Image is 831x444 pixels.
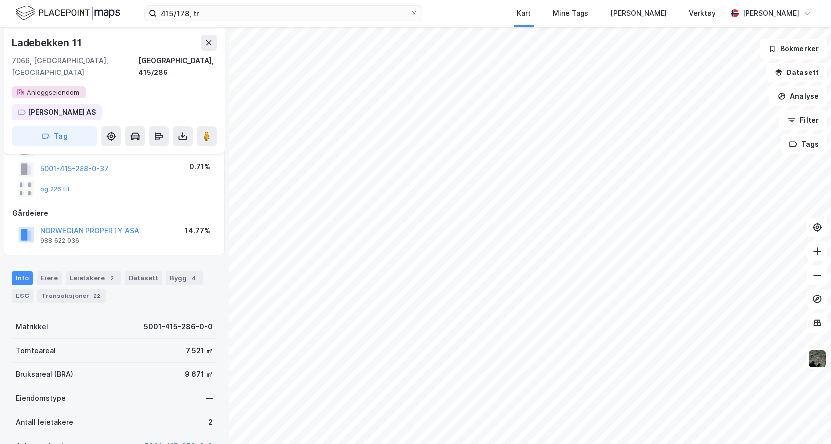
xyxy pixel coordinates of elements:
button: Tags [781,134,827,154]
button: Tag [12,126,97,146]
div: Info [12,271,33,285]
div: Antall leietakere [16,416,73,428]
input: Søk på adresse, matrikkel, gårdeiere, leietakere eller personer [157,6,410,21]
div: Kontrollprogram for chat [781,396,831,444]
img: logo.f888ab2527a4732fd821a326f86c7f29.svg [16,4,120,22]
div: Eiere [37,271,62,285]
div: Bruksareal (BRA) [16,369,73,380]
button: Analyse [769,86,827,106]
div: 2 [107,273,117,283]
div: Bygg [166,271,203,285]
div: Transaksjoner [37,289,106,303]
div: Tomteareal [16,345,56,357]
div: Ladebekken 11 [12,35,83,51]
div: 9 671 ㎡ [185,369,213,380]
div: 988 622 036 [40,237,79,245]
div: Matrikkel [16,321,48,333]
div: 4 [189,273,199,283]
div: Kart [517,7,531,19]
img: 9k= [808,349,827,368]
div: Mine Tags [553,7,588,19]
div: 22 [91,291,102,301]
div: 0.71% [189,161,210,173]
div: ESG [12,289,33,303]
button: Datasett [766,63,827,82]
div: 2 [208,416,213,428]
button: Filter [779,110,827,130]
div: Verktøy [689,7,716,19]
div: Leietakere [66,271,121,285]
button: Bokmerker [760,39,827,59]
div: 5001-415-286-0-0 [144,321,213,333]
div: — [206,392,213,404]
iframe: Chat Widget [781,396,831,444]
div: 7 521 ㎡ [186,345,213,357]
div: [GEOGRAPHIC_DATA], 415/286 [138,55,217,78]
div: [PERSON_NAME] AS [28,106,96,118]
div: [PERSON_NAME] [743,7,799,19]
div: Eiendomstype [16,392,66,404]
div: Datasett [125,271,162,285]
div: Gårdeiere [12,207,216,219]
div: [PERSON_NAME] [610,7,667,19]
div: 7066, [GEOGRAPHIC_DATA], [GEOGRAPHIC_DATA] [12,55,138,78]
div: 14.77% [185,225,210,237]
